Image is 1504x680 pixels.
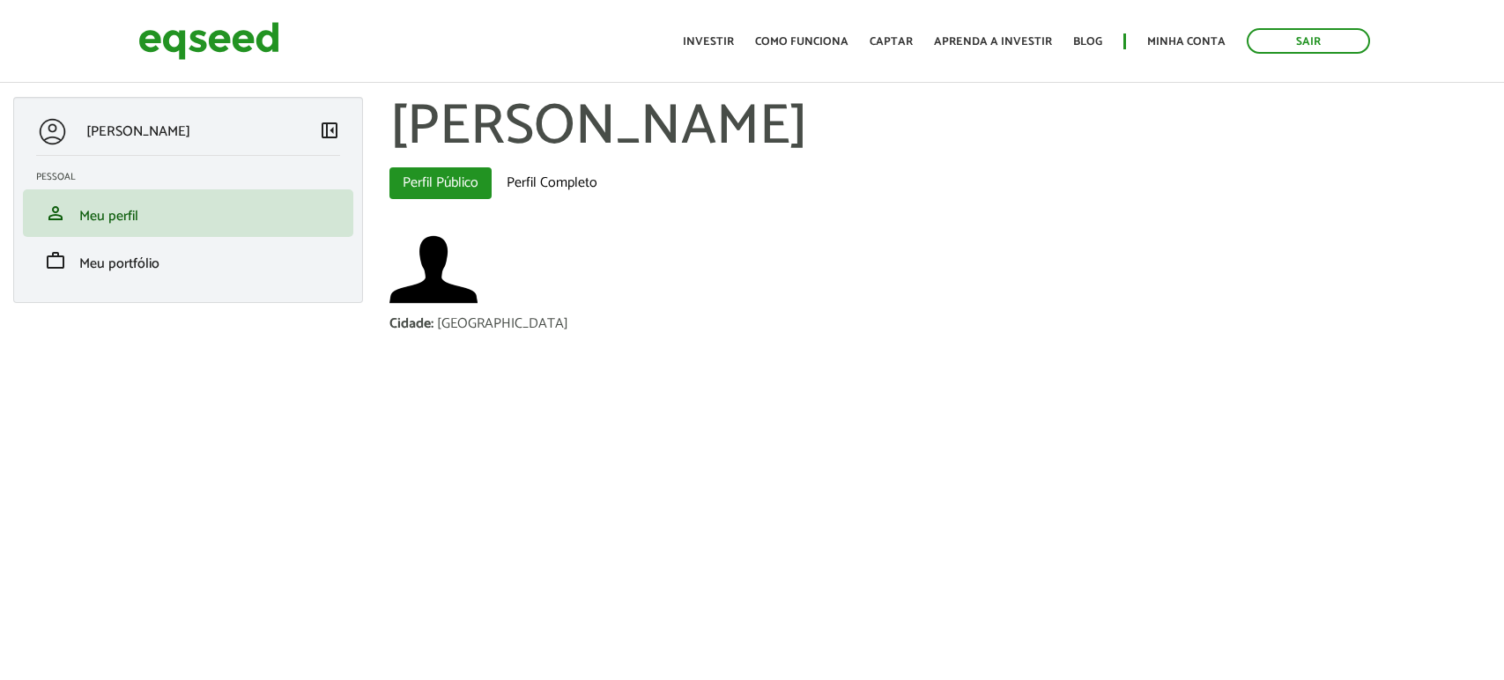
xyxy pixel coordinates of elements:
a: Aprenda a investir [934,36,1052,48]
span: left_panel_close [319,120,340,141]
a: Sair [1247,28,1370,54]
a: Blog [1073,36,1102,48]
a: Investir [683,36,734,48]
a: personMeu perfil [36,203,340,224]
a: Colapsar menu [319,120,340,144]
span: : [431,312,433,336]
img: Foto de Thiago Vieira Pereira [389,225,478,314]
li: Meu portfólio [23,237,353,285]
span: work [45,250,66,271]
div: Cidade [389,317,437,331]
a: Perfil Público [389,167,492,199]
span: person [45,203,66,224]
a: workMeu portfólio [36,250,340,271]
span: Meu portfólio [79,252,159,276]
p: [PERSON_NAME] [86,123,190,140]
h1: [PERSON_NAME] [389,97,1491,159]
h2: Pessoal [36,172,353,182]
a: Ver perfil do usuário. [389,225,478,314]
div: [GEOGRAPHIC_DATA] [437,317,568,331]
a: Minha conta [1147,36,1226,48]
span: Meu perfil [79,204,138,228]
img: EqSeed [138,18,279,64]
a: Perfil Completo [493,167,611,199]
li: Meu perfil [23,189,353,237]
a: Captar [870,36,913,48]
a: Como funciona [755,36,848,48]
